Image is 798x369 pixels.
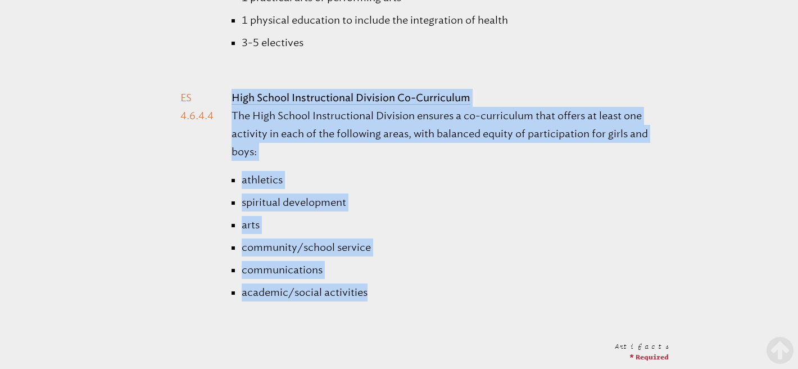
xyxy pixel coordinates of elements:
[242,261,691,279] li: communications
[242,283,691,301] li: academic/social activities
[242,193,691,211] li: spiritual development
[242,171,691,189] li: athletics
[242,238,691,256] li: community/school service
[232,107,669,161] p: The High School Instructional Division ensures a co-curriculum that offers at least one activity ...
[242,34,691,52] li: 3-5 electives
[242,216,691,234] li: arts
[242,11,691,29] li: 1 physical education to include the integration of health
[232,92,470,104] b: High School Instructional Division Co-Curriculum
[615,342,669,350] span: Artifacts
[629,353,669,361] span: * Required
